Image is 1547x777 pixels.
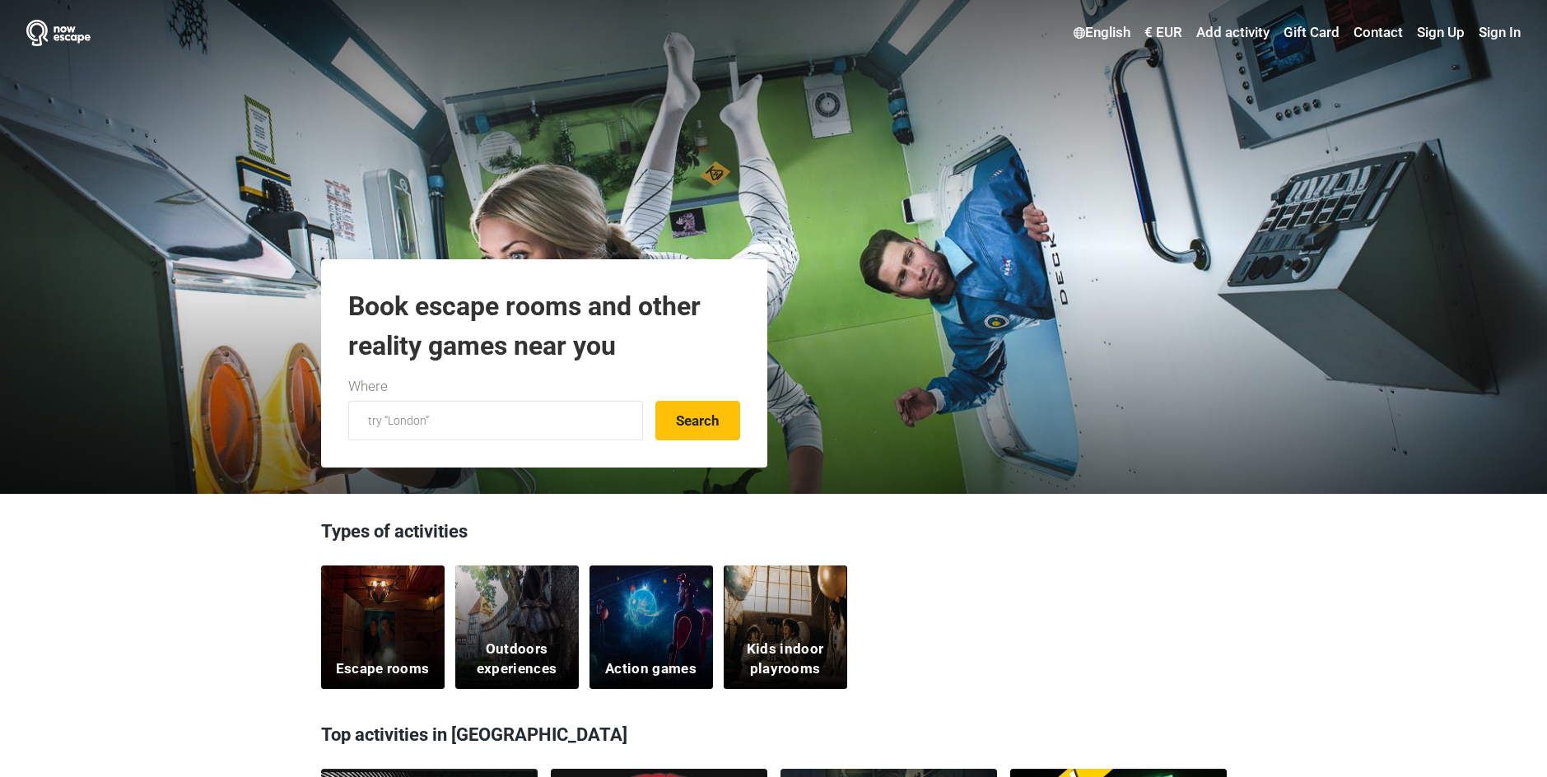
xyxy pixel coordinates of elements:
input: try “London” [348,401,643,440]
img: Nowescape logo [26,20,91,46]
a: Outdoors experiences [455,565,579,689]
a: Contact [1349,18,1407,48]
a: € EUR [1140,18,1186,48]
a: English [1069,18,1135,48]
a: Action games [589,565,713,689]
a: Kids indoor playrooms [724,565,847,689]
a: Sign Up [1413,18,1469,48]
h5: Outdoors experiences [465,640,568,679]
h5: Action games [605,659,697,679]
h1: Book escape rooms and other reality games near you [348,286,740,365]
a: Gift Card [1279,18,1344,48]
h3: Types of activities [321,519,1227,553]
h5: Escape rooms [336,659,430,679]
h5: Kids indoor playrooms [734,640,836,679]
a: Add activity [1192,18,1274,48]
h3: Top activities in [GEOGRAPHIC_DATA] [321,714,1227,756]
button: Search [655,401,740,440]
a: Escape rooms [321,565,445,689]
img: English [1074,27,1085,39]
label: Where [348,376,388,398]
a: Sign In [1475,18,1521,48]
